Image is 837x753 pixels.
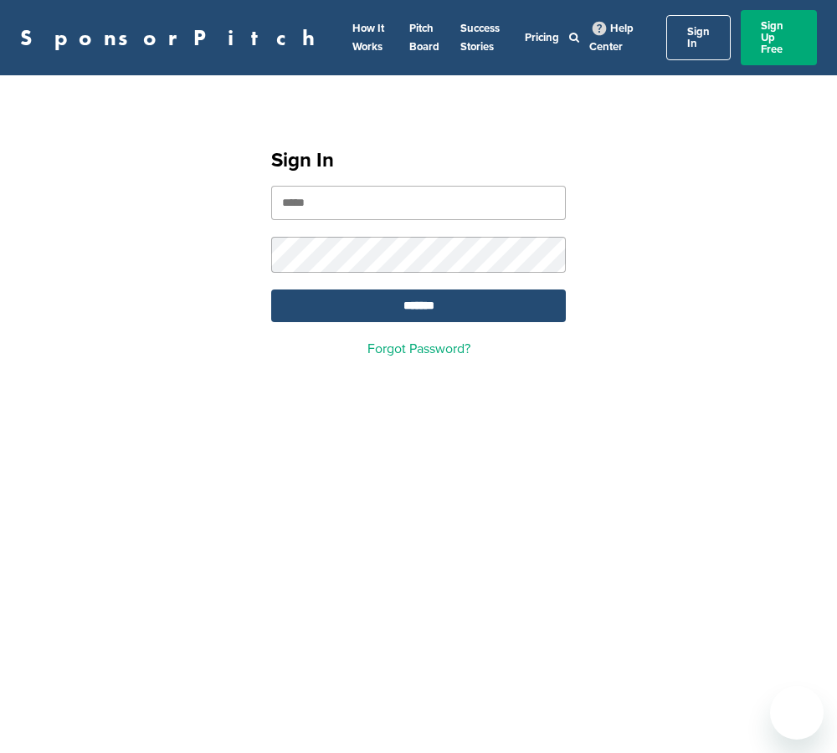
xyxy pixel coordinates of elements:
a: Success Stories [460,22,500,54]
a: SponsorPitch [20,27,326,49]
a: Help Center [589,18,634,57]
a: How It Works [352,22,384,54]
h1: Sign In [271,146,566,176]
a: Pricing [525,31,559,44]
a: Sign In [666,15,731,60]
a: Forgot Password? [367,341,470,357]
a: Sign Up Free [741,10,817,65]
iframe: Button to launch messaging window [770,686,824,740]
a: Pitch Board [409,22,439,54]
